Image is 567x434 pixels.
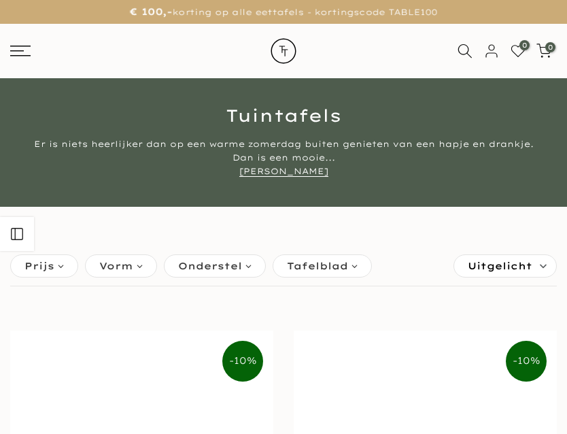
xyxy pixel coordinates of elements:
[1,365,69,433] iframe: toggle-frame
[511,44,526,59] a: 0
[10,107,557,124] h1: Tuintafels
[287,258,348,273] span: Tafelblad
[24,258,54,273] span: Prijs
[454,255,556,277] label: Sorteren:Uitgelicht
[17,3,550,20] p: korting op alle eettafels - kortingscode TABLE100
[239,166,328,177] a: [PERSON_NAME]
[222,341,263,382] span: -10%
[519,40,530,50] span: 0
[99,258,133,273] span: Vorm
[130,5,173,18] strong: € 100,-
[468,255,532,277] span: Uitgelicht
[260,24,307,78] img: trend-table
[506,341,547,382] span: -10%
[545,42,555,52] span: 0
[178,258,242,273] span: Onderstel
[536,44,551,59] a: 0
[29,137,538,178] div: Er is niets heerlijker dan op een warme zomerdag buiten genieten van een hapje en drankje. Dan is...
